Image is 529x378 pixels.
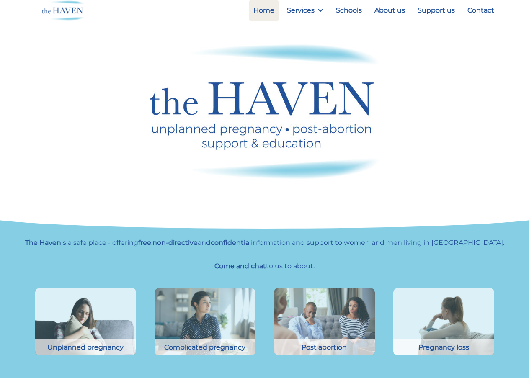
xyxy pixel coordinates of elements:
[155,339,255,355] div: Complicated pregnancy
[393,349,494,357] a: Side view young woman looking away at window sitting on couch at home Pregnancy loss
[152,239,198,247] strong: non-directive
[283,0,328,21] a: Services
[463,0,498,21] a: Contact
[155,288,255,355] img: Young woman discussing pregnancy problems with counsellor
[249,0,279,21] a: Home
[35,349,136,357] a: Front view of a sad girl embracing a pillow sitting on a couch Unplanned pregnancy
[138,239,151,247] strong: free
[332,0,366,21] a: Schools
[150,44,380,179] img: Haven logo - unplanned pregnancy, post abortion support and education
[35,288,136,355] img: Front view of a sad girl embracing a pillow sitting on a couch
[393,339,494,355] div: Pregnancy loss
[25,239,61,247] strong: The Haven
[393,288,494,355] img: Side view young woman looking away at window sitting on couch at home
[413,0,459,21] a: Support us
[211,239,251,247] strong: confidential
[274,288,375,355] img: Young couple in crisis trying solve problem during counselling
[214,262,266,270] strong: Come and chat
[274,349,375,357] a: Young couple in crisis trying solve problem during counselling Post abortion
[155,349,255,357] a: Young woman discussing pregnancy problems with counsellor Complicated pregnancy
[35,339,136,355] div: Unplanned pregnancy
[274,339,375,355] div: Post abortion
[370,0,409,21] a: About us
